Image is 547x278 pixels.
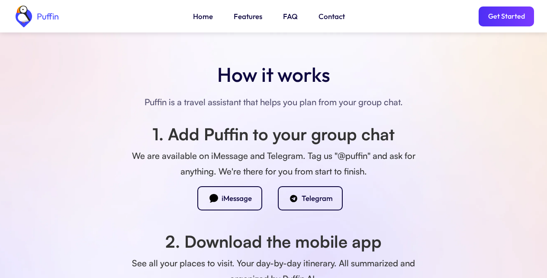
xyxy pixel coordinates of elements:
[122,125,425,144] h1: 1. Add Puffin to your group chat
[197,186,269,210] a: Icon of an iMessage bubble.iMessage
[122,232,425,251] h1: 2. Download the mobile app
[13,61,534,88] h2: How it works
[319,11,345,22] a: Contact
[222,194,252,203] div: iMessage
[122,148,425,179] div: We are available on iMessage and Telegram. Tag us "@puffin" and ask for anything. We're there for...
[13,6,59,27] a: home
[283,11,298,22] a: FAQ
[35,12,59,21] div: Puffin
[278,186,350,210] a: Icon of the Telegram chat app logo.Telegram
[302,194,333,203] div: Telegram
[208,193,219,204] img: Icon of an iMessage bubble.
[479,6,534,26] a: Get Started
[193,11,213,22] a: Home
[234,11,262,22] a: Features
[288,193,299,204] img: Icon of the Telegram chat app logo.
[13,94,534,110] div: Puffin is a travel assistant that helps you plan from your group chat.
